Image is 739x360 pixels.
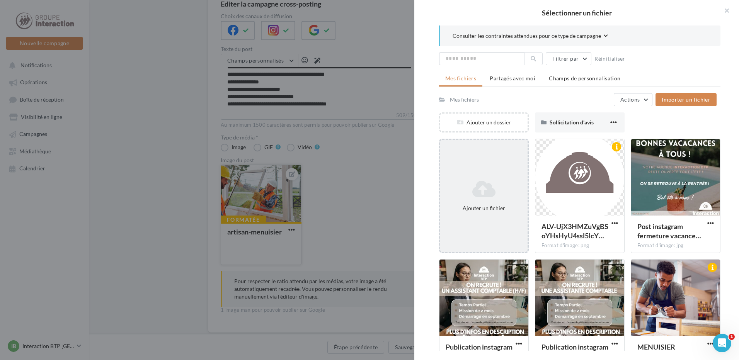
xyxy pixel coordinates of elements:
span: Champs de personnalisation [549,75,620,82]
span: ALV-UjX3HMZuVgBSoYHsHyU4ssl5lcYJpzE_rmHtWoVkR7ilT-Ew5Q [541,222,608,240]
span: Post instagram fermeture vacances d’été moderne blanc [637,222,701,240]
iframe: Intercom live chat [713,334,731,352]
span: 1 [729,334,735,340]
button: Filtrer par [546,52,591,65]
button: Réinitialiser [591,54,628,63]
span: Importer un fichier [662,96,710,103]
div: Format d'image: png [541,242,618,249]
span: MENUISIER [637,343,675,351]
span: Partagés avec moi [490,75,535,82]
h2: Sélectionner un fichier [427,9,727,16]
button: Importer un fichier [656,93,717,106]
div: Format d'image: jpg [637,242,714,249]
button: Actions [614,93,652,106]
span: Consulter les contraintes attendues pour ce type de campagne [453,32,601,40]
span: Sollicitation d'avis [550,119,594,126]
span: Mes fichiers [445,75,476,82]
button: Consulter les contraintes attendues pour ce type de campagne [453,32,608,41]
div: Ajouter un dossier [440,119,528,126]
div: Ajouter un fichier [443,204,524,212]
span: Actions [620,96,640,103]
div: Mes fichiers [450,96,479,104]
